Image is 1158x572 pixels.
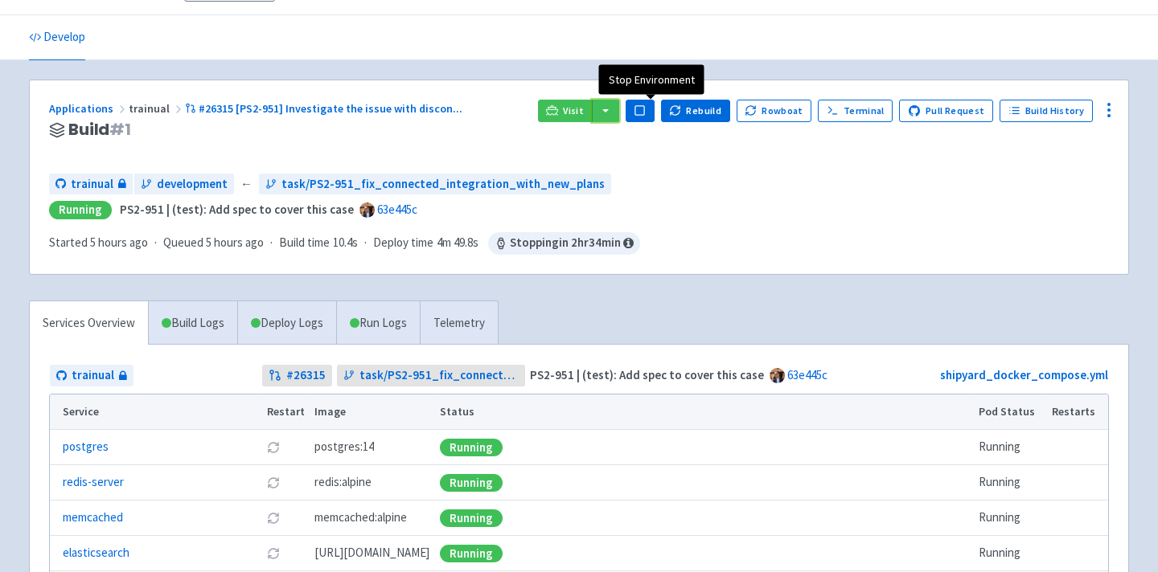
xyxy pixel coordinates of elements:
a: task/PS2-951_fix_connected_integration_with_new_plans [337,365,526,386]
button: Restart pod [267,547,280,560]
span: Visit [563,104,584,117]
a: elasticsearch [63,544,129,562]
div: Running [440,439,503,456]
button: Restart pod [267,476,280,489]
span: task/PS2-951_fix_connected_integration_with_new_plans [281,175,605,194]
span: [DOMAIN_NAME][URL] [314,544,429,562]
div: Running [440,509,503,527]
time: 5 hours ago [206,235,264,250]
a: task/PS2-951_fix_connected_integration_with_new_plans [259,174,611,195]
th: Status [435,394,974,430]
a: Build Logs [149,301,237,345]
a: trainual [50,365,133,386]
a: #26315 [PS2-951] Investigate the issue with discon... [185,101,465,116]
a: trainual [49,174,133,195]
a: Pull Request [899,100,993,122]
th: Image [310,394,435,430]
span: memcached:alpine [314,509,407,527]
strong: PS2-951 | (test): Add spec to cover this case [530,367,764,382]
a: Visit [538,100,593,122]
strong: PS2-951 | (test): Add spec to cover this case [120,202,354,217]
span: postgres:14 [314,438,374,456]
th: Service [50,394,261,430]
a: #26315 [262,365,332,386]
td: Running [974,430,1047,465]
a: memcached [63,509,123,527]
td: Running [974,465,1047,500]
button: Rowboat [737,100,812,122]
a: redis-server [63,473,124,492]
th: Pod Status [974,394,1047,430]
a: Terminal [818,100,893,122]
span: 10.4s [333,234,358,252]
span: task/PS2-951_fix_connected_integration_with_new_plans [359,366,519,385]
span: redis:alpine [314,473,372,492]
div: · · · [49,232,640,255]
time: 5 hours ago [90,235,148,250]
span: Stopping in 2 hr 34 min [488,232,640,255]
a: Applications [49,101,129,116]
th: Restart [261,394,310,430]
button: Restart pod [267,512,280,525]
span: trainual [129,101,185,116]
span: development [157,175,228,194]
button: Restart pod [267,441,280,454]
span: Queued [163,235,264,250]
a: 63e445c [377,202,417,217]
strong: # 26315 [286,366,326,385]
button: Pause [626,100,655,122]
a: Telemetry [420,301,498,345]
a: Run Logs [336,301,420,345]
a: 63e445c [787,367,827,382]
div: Running [49,201,112,219]
span: # 1 [109,118,131,141]
span: 4m 49.8s [437,234,478,252]
span: ← [240,175,253,194]
a: Deploy Logs [237,301,336,345]
a: Build History [1000,100,1093,122]
span: Deploy time [373,234,433,252]
td: Running [974,500,1047,536]
td: Running [974,536,1047,571]
span: trainual [71,175,113,194]
a: Develop [29,15,85,60]
a: Services Overview [30,301,148,345]
th: Restarts [1047,394,1108,430]
div: Running [440,545,503,562]
span: Build time [279,234,330,252]
span: #26315 [PS2-951] Investigate the issue with discon ... [199,101,462,116]
span: Build [68,121,131,139]
a: postgres [63,438,109,456]
a: development [134,174,234,195]
a: shipyard_docker_compose.yml [940,367,1108,382]
span: trainual [72,366,114,385]
button: Rebuild [661,100,730,122]
span: Started [49,235,148,250]
div: Running [440,474,503,492]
